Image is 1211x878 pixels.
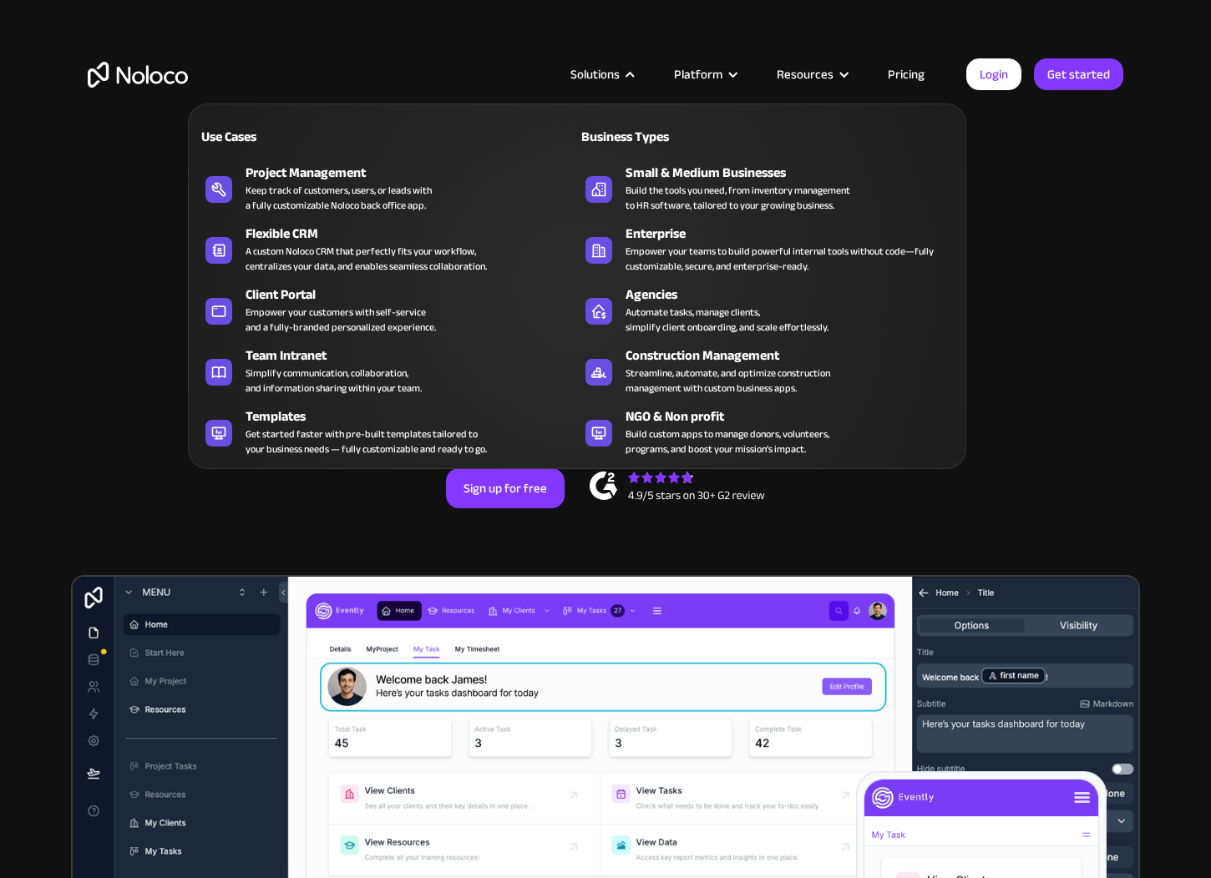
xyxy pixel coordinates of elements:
[246,426,487,457] div: Get started faster with pre-built templates tailored to your business needs — fully customizable ...
[577,117,957,155] a: Business Types
[246,244,487,274] div: A custom Noloco CRM that perfectly fits your workflow, centralizes your data, and enables seamles...
[867,63,945,85] a: Pricing
[756,63,867,85] div: Resources
[88,175,1123,189] h1: Custom No-Code Business Apps Platform
[1034,58,1123,90] a: Get started
[626,183,850,213] div: Build the tools you need, from inventory management to HR software, tailored to your growing busi...
[626,346,965,366] div: Construction Management
[88,205,1123,339] h2: Business Apps for Teams
[577,281,957,338] a: AgenciesAutomate tasks, manage clients,simplify client onboarding, and scale effortlessly.
[246,224,585,244] div: Flexible CRM
[626,366,830,396] div: Streamline, automate, and optimize construction management with custom business apps.
[577,403,957,460] a: NGO & Non profitBuild custom apps to manage donors, volunteers,programs, and boost your mission’s...
[577,220,957,277] a: EnterpriseEmpower your teams to build powerful internal tools without code—fully customizable, se...
[577,159,957,216] a: Small & Medium BusinessesBuild the tools you need, from inventory managementto HR software, tailo...
[626,305,828,335] div: Automate tasks, manage clients, simplify client onboarding, and scale effortlessly.
[446,468,565,508] a: Sign up for free
[197,159,577,216] a: Project ManagementKeep track of customers, users, or leads witha fully customizable Noloco back o...
[197,117,577,155] a: Use Cases
[197,342,577,399] a: Team IntranetSimplify communication, collaboration,and information sharing within your team.
[550,63,653,85] div: Solutions
[197,403,577,460] a: TemplatesGet started faster with pre-built templates tailored toyour business needs — fully custo...
[88,62,188,88] a: home
[197,127,380,147] div: Use Cases
[626,244,949,274] div: Empower your teams to build powerful internal tools without code—fully customizable, secure, and ...
[188,80,966,469] nav: Solutions
[626,224,965,244] div: Enterprise
[777,63,834,85] div: Resources
[197,220,577,277] a: Flexible CRMA custom Noloco CRM that perfectly fits your workflow,centralizes your data, and enab...
[246,183,432,213] div: Keep track of customers, users, or leads with a fully customizable Noloco back office app.
[626,406,965,426] div: NGO & Non profit
[246,406,585,426] div: Templates
[246,366,422,396] div: Simplify communication, collaboration, and information sharing within your team.
[246,285,585,305] div: Client Portal
[626,426,829,457] div: Build custom apps to manage donors, volunteers, programs, and boost your mission’s impact.
[577,127,760,147] div: Business Types
[570,63,620,85] div: Solutions
[246,346,585,366] div: Team Intranet
[653,63,756,85] div: Platform
[674,63,722,85] div: Platform
[197,281,577,338] a: Client PortalEmpower your customers with self-serviceand a fully-branded personalized experience.
[246,305,436,335] div: Empower your customers with self-service and a fully-branded personalized experience.
[577,342,957,399] a: Construction ManagementStreamline, automate, and optimize constructionmanagement with custom busi...
[966,58,1021,90] a: Login
[626,285,965,305] div: Agencies
[246,163,585,183] div: Project Management
[626,163,965,183] div: Small & Medium Businesses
